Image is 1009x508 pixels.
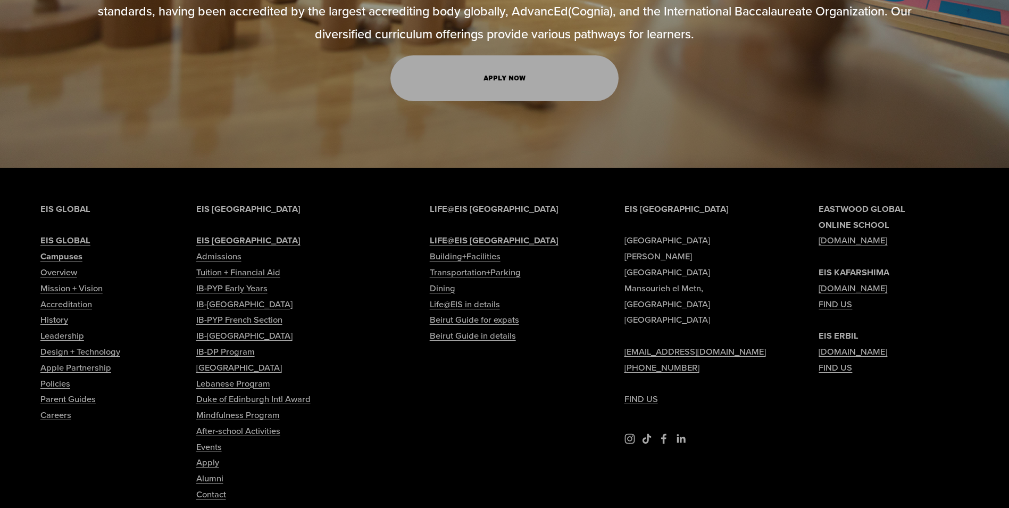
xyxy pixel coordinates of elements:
[819,266,889,278] strong: EIS KAFARSHIMA
[40,202,90,215] strong: EIS GLOBAL
[196,249,241,265] a: Admissions
[196,439,222,455] a: Events
[40,265,77,281] a: Overview
[40,328,84,344] a: Leadership
[196,376,270,392] a: Lebanese Program
[40,344,120,360] a: Design + Technology
[624,391,658,407] a: FIND US
[40,250,82,263] strong: Campuses
[40,233,90,249] a: EIS GLOBAL
[624,360,699,376] a: [PHONE_NUMBER]
[40,281,103,297] a: Mission + Vision
[624,201,774,407] p: [GEOGRAPHIC_DATA] [PERSON_NAME][GEOGRAPHIC_DATA] Mansourieh el Metn, [GEOGRAPHIC_DATA] [GEOGRAPHI...
[390,55,618,101] a: Apply Now
[40,249,82,265] a: Campuses
[430,265,521,281] a: Transportation+Parking
[196,471,223,487] a: Alumni
[430,233,558,249] a: LIFE@EIS [GEOGRAPHIC_DATA]
[819,360,852,376] a: FIND US
[196,423,280,439] a: After-school Activities
[430,312,519,328] a: Beirut Guide for expats
[430,328,516,344] a: Beirut Guide in details
[196,407,280,423] a: Mindfulness Program
[40,391,96,407] a: Parent Guides
[819,329,858,342] strong: EIS ERBIL
[819,297,852,313] a: FIND US
[40,312,68,328] a: History
[819,202,905,231] strong: EASTWOOD GLOBAL ONLINE SCHOOL
[430,249,501,265] a: Building+Facilities
[196,487,226,503] a: Contact
[819,233,887,249] a: [DOMAIN_NAME]
[819,344,887,360] a: [DOMAIN_NAME]
[196,312,282,328] a: IB-PYP French Section
[196,202,301,215] strong: EIS [GEOGRAPHIC_DATA]
[196,391,311,407] a: Duke of Edinburgh Intl Award
[196,233,301,249] a: EIS [GEOGRAPHIC_DATA]
[196,234,301,247] strong: EIS [GEOGRAPHIC_DATA]
[196,328,293,344] a: IB-[GEOGRAPHIC_DATA]
[430,281,455,297] a: Dining
[196,344,255,360] a: IB-DP Program
[430,297,500,313] a: Life@EIS in details
[196,265,280,281] a: Tuition + Financial Aid
[658,433,669,444] a: Facebook
[624,202,729,215] strong: EIS [GEOGRAPHIC_DATA]
[40,376,70,392] a: Policies
[624,344,766,360] a: [EMAIL_ADDRESS][DOMAIN_NAME]
[430,234,558,247] strong: LIFE@EIS [GEOGRAPHIC_DATA]
[641,433,652,444] a: TikTok
[196,455,219,471] a: Apply
[196,281,268,297] a: IB-PYP Early Years
[40,234,90,247] strong: EIS GLOBAL
[430,202,558,215] strong: LIFE@EIS [GEOGRAPHIC_DATA]
[196,360,282,376] a: [GEOGRAPHIC_DATA]
[819,281,887,297] a: [DOMAIN_NAME]
[196,297,293,313] a: IB-[GEOGRAPHIC_DATA]
[624,433,635,444] a: Instagram
[676,433,686,444] a: LinkedIn
[40,297,92,313] a: Accreditation
[40,407,71,423] a: Careers
[40,360,111,376] a: Apple Partnership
